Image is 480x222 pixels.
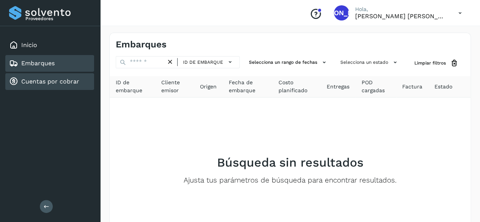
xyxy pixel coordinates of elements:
[161,79,188,94] span: Cliente emisor
[229,79,266,94] span: Fecha de embarque
[434,83,452,91] span: Estado
[200,83,217,91] span: Origen
[183,59,223,66] span: ID de embarque
[5,37,94,54] div: Inicio
[355,13,446,20] p: Jose Amos Castro Paz
[337,56,402,69] button: Selecciona un estado
[21,60,55,67] a: Embarques
[414,60,446,66] span: Limpiar filtros
[217,155,364,170] h2: Búsqueda sin resultados
[408,56,464,70] button: Limpiar filtros
[181,57,236,68] button: ID de embarque
[246,56,331,69] button: Selecciona un rango de fechas
[25,16,91,21] p: Proveedores
[184,176,397,185] p: Ajusta tus parámetros de búsqueda para encontrar resultados.
[21,78,79,85] a: Cuentas por cobrar
[5,55,94,72] div: Embarques
[116,79,149,94] span: ID de embarque
[5,73,94,90] div: Cuentas por cobrar
[327,83,349,91] span: Entregas
[279,79,315,94] span: Costo planificado
[362,79,390,94] span: POD cargadas
[402,83,422,91] span: Factura
[116,39,167,50] h4: Embarques
[21,41,37,49] a: Inicio
[355,6,446,13] p: Hola,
